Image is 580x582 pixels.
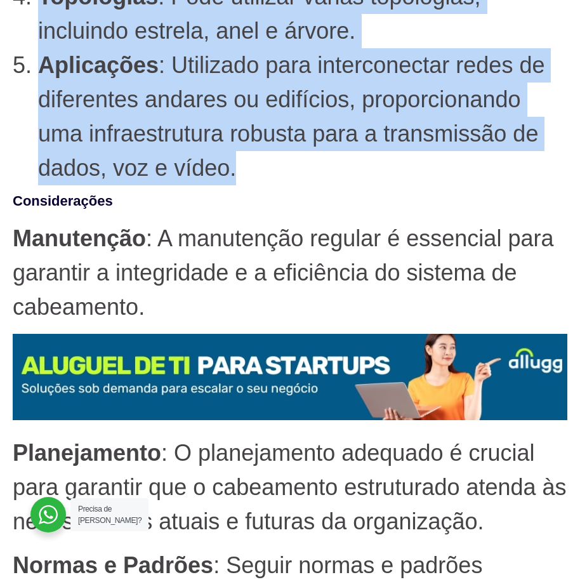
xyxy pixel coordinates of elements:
strong: Manutenção [13,225,146,251]
p: : O planejamento adequado é crucial para garantir que o cabeamento estruturado atenda às necessid... [13,436,567,539]
img: Aluguel de Notebook [13,334,567,421]
strong: Aplicações [38,52,159,78]
iframe: Chat Widget [352,420,580,582]
h3: Considerações [13,190,567,211]
strong: Planejamento [13,440,161,466]
li: : Utilizado para interconectar redes de diferentes andares ou edifícios, proporcionando uma infra... [38,48,567,185]
span: Precisa de [PERSON_NAME]? [78,505,142,525]
p: : A manutenção regular é essencial para garantir a integridade e a eficiência do sistema de cabea... [13,222,567,324]
strong: Normas e Padrões [13,552,213,578]
div: Widget de chat [352,420,580,582]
